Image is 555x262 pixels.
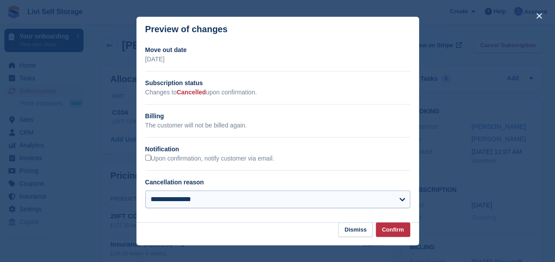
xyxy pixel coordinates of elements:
button: Dismiss [338,222,373,237]
h2: Notification [145,145,410,154]
p: Changes to upon confirmation. [145,88,410,97]
label: Cancellation reason [145,179,204,186]
label: Upon confirmation, notify customer via email. [145,155,274,163]
button: Confirm [376,222,410,237]
h2: Subscription status [145,79,410,88]
p: The customer will not be billed again. [145,121,410,130]
h2: Billing [145,112,410,121]
p: Preview of changes [145,24,228,34]
h2: Move out date [145,45,410,55]
button: close [532,9,546,23]
input: Upon confirmation, notify customer via email. [145,155,151,161]
p: [DATE] [145,55,410,64]
span: Cancelled [177,89,206,96]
